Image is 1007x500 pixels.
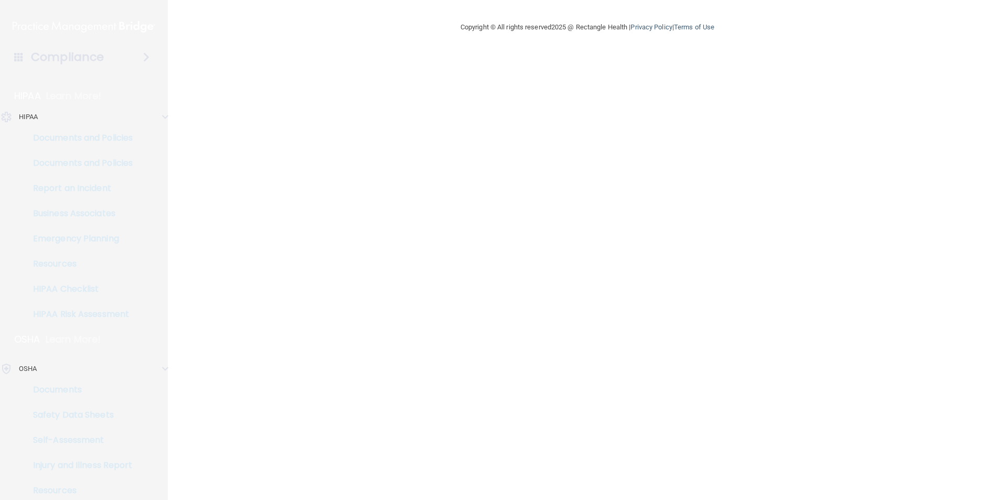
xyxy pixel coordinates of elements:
[7,385,150,395] p: Documents
[7,183,150,194] p: Report an Incident
[46,90,102,102] p: Learn More!
[19,363,37,375] p: OSHA
[7,233,150,244] p: Emergency Planning
[396,10,779,44] div: Copyright © All rights reserved 2025 @ Rectangle Health | |
[31,50,104,65] h4: Compliance
[19,111,38,123] p: HIPAA
[14,90,41,102] p: HIPAA
[7,485,150,496] p: Resources
[7,208,150,219] p: Business Associates
[46,333,101,346] p: Learn More!
[674,23,714,31] a: Terms of Use
[7,133,150,143] p: Documents and Policies
[7,460,150,471] p: Injury and Illness Report
[7,158,150,168] p: Documents and Policies
[7,259,150,269] p: Resources
[13,16,155,37] img: PMB logo
[7,410,150,420] p: Safety Data Sheets
[7,284,150,294] p: HIPAA Checklist
[14,333,40,346] p: OSHA
[7,435,150,445] p: Self-Assessment
[7,309,150,320] p: HIPAA Risk Assessment
[630,23,672,31] a: Privacy Policy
